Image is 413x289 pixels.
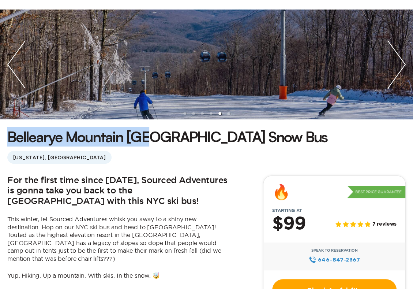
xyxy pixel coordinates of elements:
[183,112,186,115] li: slide item 1
[192,112,195,115] li: slide item 2
[227,112,230,115] li: slide item 6
[372,221,397,227] span: 7 reviews
[201,112,204,115] li: slide item 3
[263,208,311,213] span: Starting at
[272,215,306,234] h2: $99
[380,10,413,119] img: next slide / item
[311,248,358,253] span: Speak to Reservation
[7,127,327,147] h1: Bellearye Mountain [GEOGRAPHIC_DATA] Snow Bus
[218,112,221,115] li: slide item 5
[272,185,290,199] div: 🔥
[7,151,112,164] span: [US_STATE], [GEOGRAPHIC_DATA]
[7,272,230,280] p: Yup. Hiking. Up a mountain. With skis. In the snow. 🤯
[318,256,360,264] span: 646‍-847‍-2367
[347,186,405,198] p: Best Price Guarantee
[7,175,230,207] h2: For the first time since [DATE], Sourced Adventures is gonna take you back to the [GEOGRAPHIC_DAT...
[7,215,230,263] p: This winter, let Sourced Adventures whisk you away to a shiny new destination. Hop on our NYC ski...
[309,256,360,264] a: 646‍-847‍-2367
[210,112,213,115] li: slide item 4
